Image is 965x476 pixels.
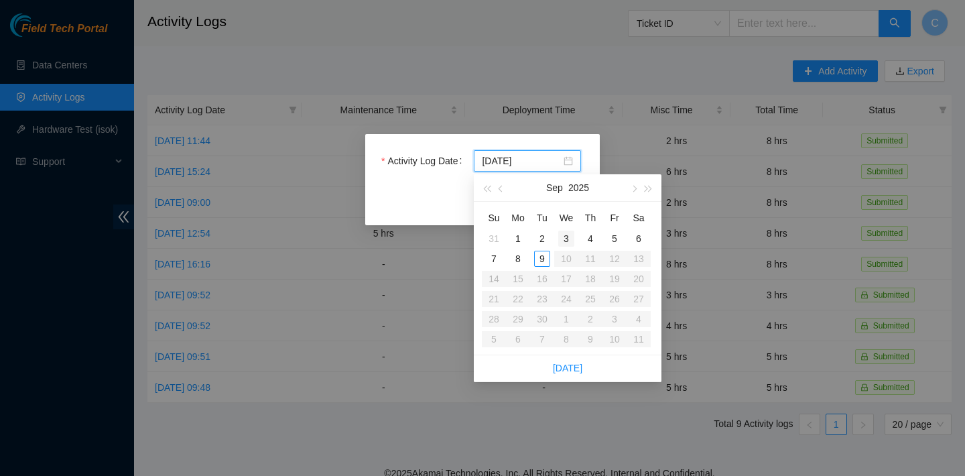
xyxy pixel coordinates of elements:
div: 7 [486,251,502,267]
div: 2 [534,231,550,247]
th: Mo [506,207,530,229]
th: Fr [602,207,627,229]
div: 6 [631,231,647,247]
div: 1 [510,231,526,247]
div: 8 [510,251,526,267]
button: 2025 [568,174,589,201]
td: 2025-09-03 [554,229,578,249]
td: 2025-09-01 [506,229,530,249]
td: 2025-09-05 [602,229,627,249]
td: 2025-09-08 [506,249,530,269]
td: 2025-09-09 [530,249,554,269]
th: Th [578,207,602,229]
td: 2025-09-07 [482,249,506,269]
td: 2025-08-31 [482,229,506,249]
th: Sa [627,207,651,229]
td: 2025-09-06 [627,229,651,249]
th: Tu [530,207,554,229]
td: 2025-09-02 [530,229,554,249]
td: 2025-09-04 [578,229,602,249]
button: Sep [546,174,563,201]
th: Su [482,207,506,229]
div: 4 [582,231,598,247]
th: We [554,207,578,229]
div: 3 [558,231,574,247]
div: 31 [486,231,502,247]
a: [DATE] [553,363,582,373]
input: Activity Log Date [482,154,561,168]
div: 5 [606,231,623,247]
div: 9 [534,251,550,267]
label: Activity Log Date [381,150,467,172]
